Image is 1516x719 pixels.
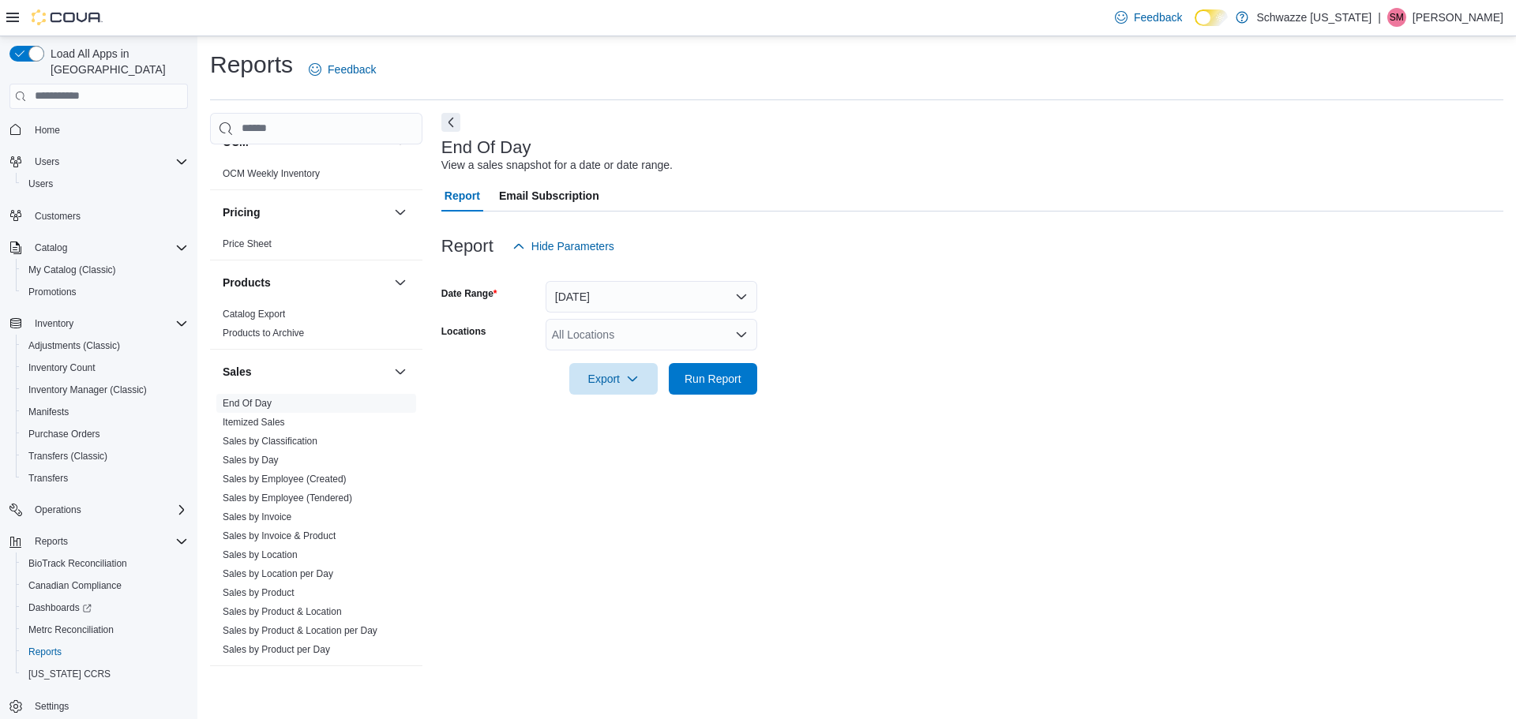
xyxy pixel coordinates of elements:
button: Taxes [223,680,388,696]
span: Sales by Employee (Created) [223,473,347,485]
button: Run Report [669,363,757,395]
span: Feedback [328,62,376,77]
label: Locations [441,325,486,338]
button: Reports [28,532,74,551]
span: Settings [35,700,69,713]
button: [US_STATE] CCRS [16,663,194,685]
span: Users [22,174,188,193]
button: Reports [16,641,194,663]
span: Catalog [28,238,188,257]
span: Inventory Manager (Classic) [28,384,147,396]
span: Catalog [35,242,67,254]
button: Inventory [3,313,194,335]
a: Feedback [302,54,382,85]
a: Sales by Location [223,549,298,560]
input: Dark Mode [1195,9,1228,26]
span: Settings [28,696,188,716]
button: Sales [223,364,388,380]
a: Transfers (Classic) [22,447,114,466]
span: Transfers [22,469,188,488]
button: Reports [3,530,194,552]
a: End Of Day [223,398,272,409]
span: Canadian Compliance [28,579,122,592]
a: Purchase Orders [22,425,107,444]
a: Itemized Sales [223,417,285,428]
button: Users [16,173,194,195]
button: Products [223,275,388,290]
span: BioTrack Reconciliation [28,557,127,570]
span: Export [579,363,648,395]
button: Pricing [223,204,388,220]
span: Hide Parameters [531,238,614,254]
label: Date Range [441,287,497,300]
button: Home [3,118,194,141]
span: OCM Weekly Inventory [223,167,320,180]
h3: Products [223,275,271,290]
span: Home [35,124,60,137]
span: Reports [28,646,62,658]
span: Transfers (Classic) [22,447,188,466]
span: Inventory Manager (Classic) [22,380,188,399]
button: Manifests [16,401,194,423]
span: Sales by Invoice & Product [223,530,336,542]
button: Operations [28,500,88,519]
span: Sales by Product & Location [223,605,342,618]
span: Products to Archive [223,327,304,339]
button: Taxes [391,679,410,698]
span: Operations [28,500,188,519]
a: Sales by Product per Day [223,644,330,655]
h3: End Of Day [441,138,531,157]
button: Settings [3,695,194,717]
span: Users [35,155,59,168]
span: Promotions [22,283,188,301]
a: Metrc Reconciliation [22,620,120,639]
a: Products to Archive [223,328,304,339]
button: Transfers (Classic) [16,445,194,467]
button: Inventory Manager (Classic) [16,379,194,401]
span: Users [28,152,188,171]
span: Metrc Reconciliation [28,624,114,636]
span: Adjustments (Classic) [22,336,188,355]
button: My Catalog (Classic) [16,259,194,281]
span: Transfers (Classic) [28,450,107,462]
span: Inventory Count [22,358,188,377]
span: Customers [35,210,81,223]
span: Inventory [35,317,73,330]
button: Promotions [16,281,194,303]
span: Sales by Invoice [223,511,291,523]
button: Hide Parameters [506,230,621,262]
a: My Catalog (Classic) [22,260,122,279]
h1: Reports [210,49,293,81]
span: Inventory [28,314,188,333]
div: Pricing [210,234,422,260]
span: Users [28,178,53,190]
a: Sales by Product & Location per Day [223,625,377,636]
span: End Of Day [223,397,272,410]
span: [US_STATE] CCRS [28,668,111,680]
a: Inventory Manager (Classic) [22,380,153,399]
div: OCM [210,164,422,189]
a: Catalog Export [223,309,285,320]
span: Metrc Reconciliation [22,620,188,639]
span: Run Report [685,371,741,387]
a: Sales by Employee (Tendered) [223,492,352,504]
span: Reports [28,532,188,551]
a: Feedback [1109,2,1188,33]
a: Customers [28,207,87,226]
span: My Catalog (Classic) [22,260,188,279]
div: Products [210,305,422,349]
a: Adjustments (Classic) [22,336,126,355]
span: Sales by Location per Day [223,567,333,580]
a: Users [22,174,59,193]
span: Purchase Orders [28,428,100,440]
div: View a sales snapshot for a date or date range. [441,157,673,174]
button: Canadian Compliance [16,575,194,597]
button: Export [569,363,658,395]
a: Manifests [22,403,75,421]
span: Sales by Product [223,586,295,599]
button: Products [391,273,410,292]
button: Operations [3,499,194,521]
button: Purchase Orders [16,423,194,445]
button: Sales [391,362,410,381]
span: Itemized Sales [223,416,285,429]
